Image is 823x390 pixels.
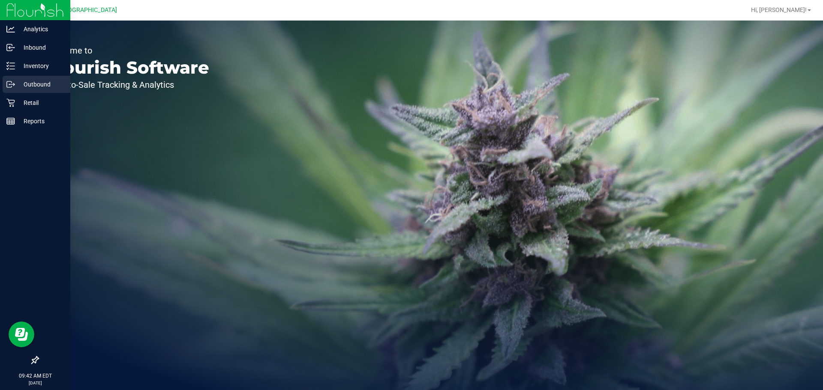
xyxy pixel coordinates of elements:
[46,59,209,76] p: Flourish Software
[15,24,66,34] p: Analytics
[6,62,15,70] inline-svg: Inventory
[15,42,66,53] p: Inbound
[6,43,15,52] inline-svg: Inbound
[751,6,807,13] span: Hi, [PERSON_NAME]!
[15,61,66,71] p: Inventory
[4,380,66,386] p: [DATE]
[6,80,15,89] inline-svg: Outbound
[6,98,15,107] inline-svg: Retail
[58,6,117,14] span: [GEOGRAPHIC_DATA]
[15,98,66,108] p: Retail
[46,80,209,89] p: Seed-to-Sale Tracking & Analytics
[46,46,209,55] p: Welcome to
[6,25,15,33] inline-svg: Analytics
[15,116,66,126] p: Reports
[4,372,66,380] p: 09:42 AM EDT
[15,79,66,89] p: Outbound
[6,117,15,125] inline-svg: Reports
[9,322,34,347] iframe: Resource center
